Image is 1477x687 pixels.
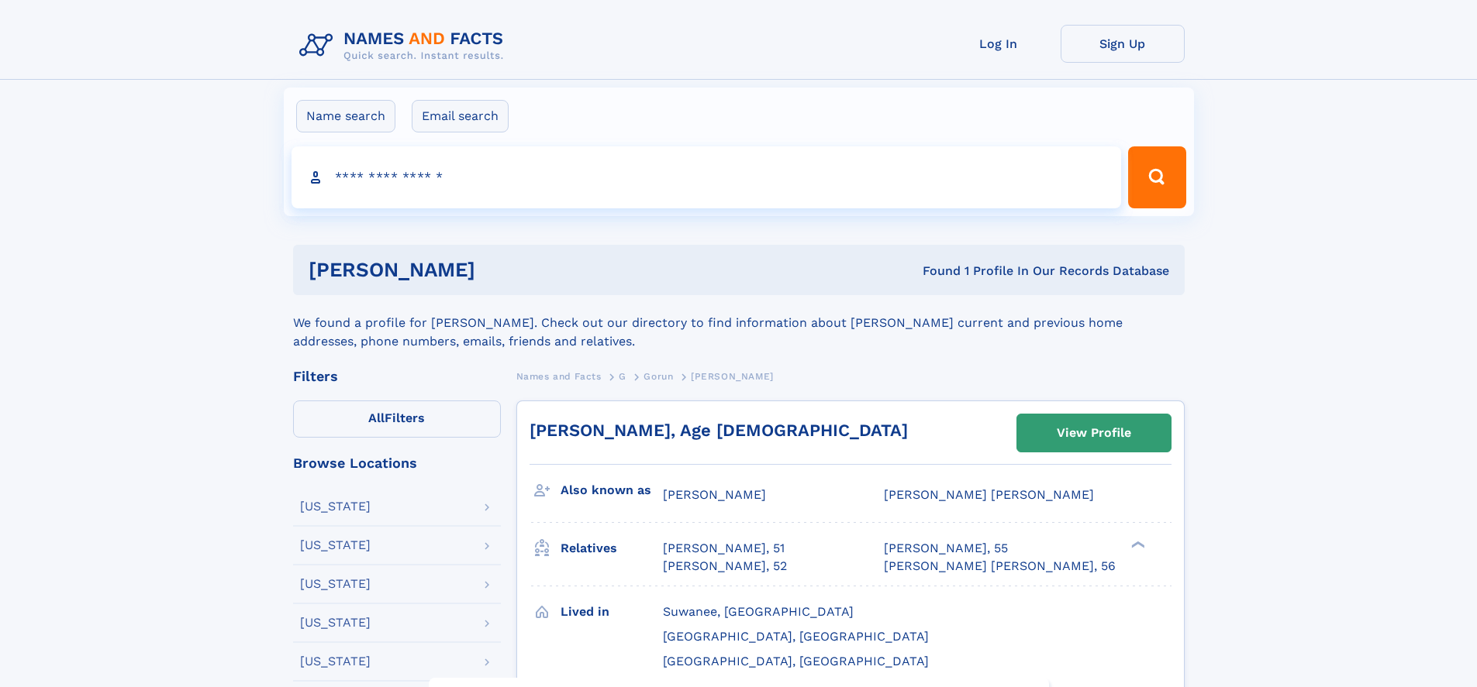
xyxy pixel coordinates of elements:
[619,371,626,382] span: G
[884,540,1008,557] a: [PERSON_NAME], 55
[699,263,1169,280] div: Found 1 Profile In Our Records Database
[1017,414,1171,452] a: View Profile
[663,487,766,502] span: [PERSON_NAME]
[1127,540,1146,550] div: ❯
[300,617,371,629] div: [US_STATE]
[561,477,663,503] h3: Also known as
[937,25,1061,63] a: Log In
[663,604,854,619] span: Suwanee, [GEOGRAPHIC_DATA]
[1061,25,1185,63] a: Sign Up
[293,456,501,470] div: Browse Locations
[300,539,371,551] div: [US_STATE]
[300,578,371,590] div: [US_STATE]
[663,540,785,557] a: [PERSON_NAME], 51
[368,410,385,425] span: All
[691,371,774,382] span: [PERSON_NAME]
[619,366,626,386] a: G
[516,366,602,386] a: Names and Facts
[644,366,673,386] a: Gorun
[296,100,395,132] label: Name search
[309,260,699,280] h1: [PERSON_NAME]
[1128,146,1185,208] button: Search Button
[292,146,1122,208] input: search input
[293,369,501,383] div: Filters
[644,371,673,382] span: Gorun
[561,599,663,625] h3: Lived in
[1057,415,1131,451] div: View Profile
[561,535,663,562] h3: Relatives
[884,558,1116,575] a: [PERSON_NAME] [PERSON_NAME], 56
[663,629,929,644] span: [GEOGRAPHIC_DATA], [GEOGRAPHIC_DATA]
[300,500,371,513] div: [US_STATE]
[293,295,1185,351] div: We found a profile for [PERSON_NAME]. Check out our directory to find information about [PERSON_N...
[293,400,501,438] label: Filters
[884,487,1094,502] span: [PERSON_NAME] [PERSON_NAME]
[663,558,787,575] a: [PERSON_NAME], 52
[300,655,371,668] div: [US_STATE]
[293,25,516,67] img: Logo Names and Facts
[530,421,908,440] a: [PERSON_NAME], Age [DEMOGRAPHIC_DATA]
[663,654,929,668] span: [GEOGRAPHIC_DATA], [GEOGRAPHIC_DATA]
[412,100,509,132] label: Email search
